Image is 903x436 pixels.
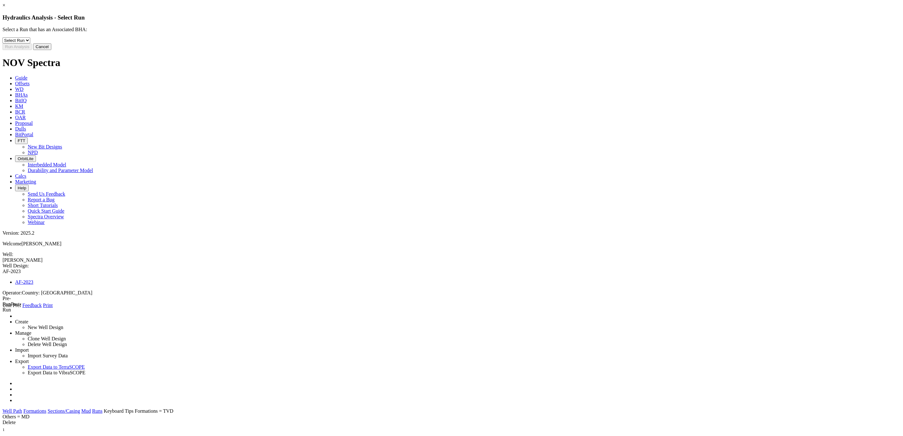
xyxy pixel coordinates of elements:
a: Well Path [3,408,22,414]
span: WD [15,87,24,92]
a: Short Tutorials [28,203,58,208]
a: Export Data to TerraSCOPE [28,364,85,370]
span: Operator: [3,290,22,295]
span: AF-2023 [3,269,21,274]
span: Well: [3,252,900,263]
a: Formations [23,408,46,414]
a: Interbedded Model [28,162,66,167]
span: Sort None [3,425,5,431]
span: Calcs [15,173,26,179]
a: Spectra Overview [28,214,64,219]
a: Durability and Parameter Model [28,168,93,173]
h1: NOV Spectra [3,57,900,69]
button: Run Analysis [3,43,32,50]
button: Cancel [33,43,51,50]
span: OrbitLite [18,156,33,161]
a: Manage [15,330,31,336]
p: Welcome [3,241,900,247]
span: BitIQ [15,98,26,103]
span: Formations = TVD Others = MD [3,408,173,419]
a: Quick Start Guide [28,208,64,214]
span: Feedback [22,303,42,308]
span: Offsets [15,81,30,86]
a: Clone Well Design [28,336,66,341]
a: Import Survey Data [28,353,68,358]
a: × [3,3,5,8]
a: Create [15,319,28,324]
span: BitPortal [15,132,33,137]
span: Well Design: [3,263,900,285]
sub: 1 [3,428,5,432]
a: New Bit Designs [28,144,62,149]
span: Marketing [15,179,36,184]
a: Send Us Feedback [28,191,65,197]
div: Sort None [3,420,12,432]
a: AF-2023 [15,279,33,285]
span: FTT [18,138,25,143]
span: Guide [15,75,27,81]
span: Proposal [15,120,33,126]
label: Post-Run [3,301,21,312]
span: Delete [3,420,16,425]
a: Report a Bug [28,197,54,202]
span: Country: [GEOGRAPHIC_DATA] [22,290,92,295]
p: Select a Run that has an Associated BHA: [3,27,900,32]
a: Import [15,347,29,353]
span: KM [15,103,23,109]
a: Unit Pref [3,303,21,308]
span: BHAs [15,92,28,98]
span: Dulls [15,126,26,131]
a: Print [43,303,53,308]
span: [PERSON_NAME] [21,241,61,246]
a: Runs [92,408,103,414]
h3: Hydraulics Analysis - Select Run [3,14,900,21]
a: Sections/Casing [48,408,80,414]
div: Version: 2025.2 [3,230,900,236]
span: [PERSON_NAME] [3,257,43,263]
span: BCR [15,109,25,115]
label: Pre-Run [3,296,11,307]
a: NPD [28,150,38,155]
a: Export [15,359,29,364]
a: Mud [81,408,91,414]
a: New Well Design [28,325,63,330]
span: OAR [15,115,26,120]
a: Export Data to VibraSCOPE [28,370,85,375]
a: Delete Well Design [28,342,67,347]
a: Webinar [28,220,45,225]
span: Keyboard Tips [104,408,133,414]
span: Help [18,186,26,190]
